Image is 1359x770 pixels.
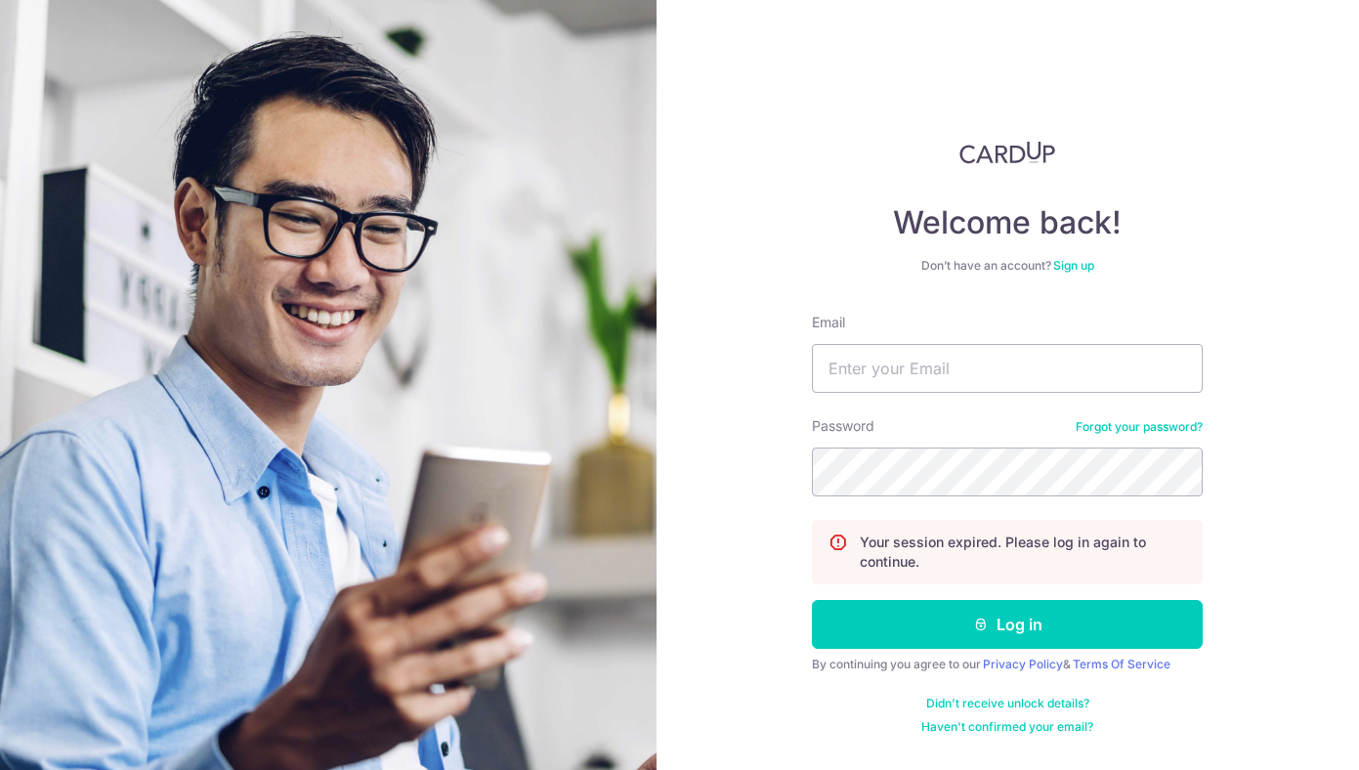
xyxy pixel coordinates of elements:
img: CardUp Logo [959,141,1055,164]
div: Don’t have an account? [812,258,1203,274]
div: By continuing you agree to our & [812,657,1203,672]
label: Email [812,313,845,332]
a: Didn't receive unlock details? [926,696,1089,711]
p: Your session expired. Please log in again to continue. [860,533,1186,572]
a: Terms Of Service [1073,657,1170,671]
input: Enter your Email [812,344,1203,393]
a: Privacy Policy [983,657,1063,671]
h4: Welcome back! [812,203,1203,242]
button: Log in [812,600,1203,649]
label: Password [812,416,874,436]
a: Sign up [1053,258,1094,273]
a: Forgot your password? [1076,419,1203,435]
a: Haven't confirmed your email? [921,719,1093,735]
